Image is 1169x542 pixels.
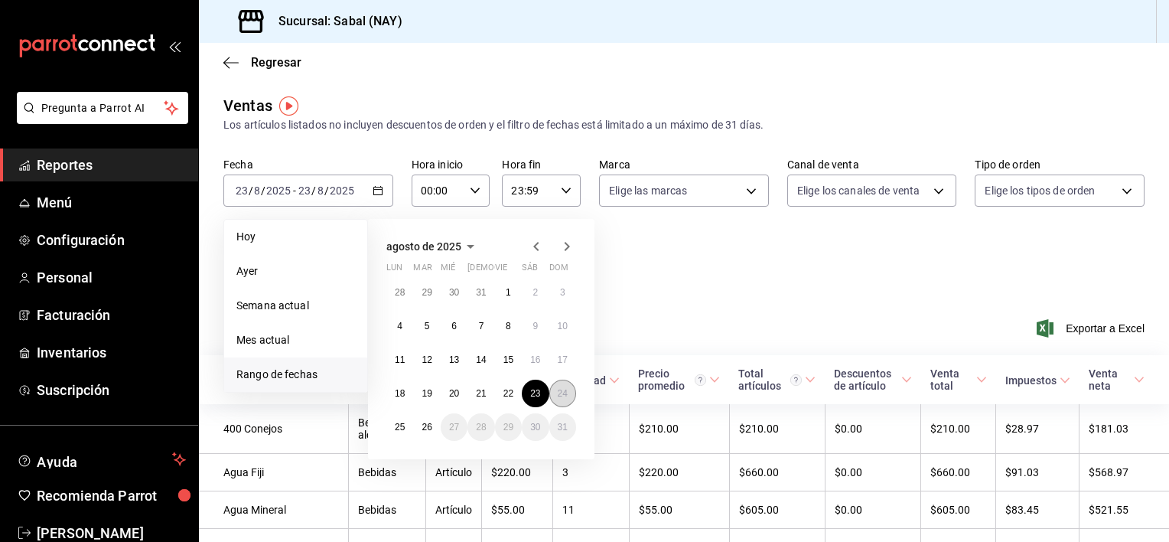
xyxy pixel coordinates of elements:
[609,183,687,198] span: Elige las marcas
[413,380,440,407] button: 19 de agosto de 2025
[1040,319,1145,338] button: Exportar a Excel
[482,454,552,491] td: $220.00
[317,184,324,197] input: --
[530,422,540,433] abbr: 30 de agosto de 2025
[930,367,973,392] div: Venta total
[37,230,186,250] span: Configuración
[825,491,920,529] td: $0.00
[266,12,402,31] h3: Sucursal: Sabal (NAY)
[293,184,296,197] span: -
[199,454,349,491] td: Agua Fiji
[506,321,511,331] abbr: 8 de agosto de 2025
[482,491,552,529] td: $55.00
[467,380,494,407] button: 21 de agosto de 2025
[249,184,253,197] span: /
[921,491,996,529] td: $605.00
[476,287,486,298] abbr: 31 de julio de 2025
[629,454,729,491] td: $220.00
[552,491,629,529] td: 11
[549,380,576,407] button: 24 de agosto de 2025
[729,491,825,529] td: $605.00
[522,346,549,374] button: 16 de agosto de 2025
[503,388,513,399] abbr: 22 de agosto de 2025
[386,312,413,340] button: 4 de agosto de 2025
[549,346,576,374] button: 17 de agosto de 2025
[825,454,920,491] td: $0.00
[996,454,1079,491] td: $91.03
[236,229,355,245] span: Hoy
[386,380,413,407] button: 18 de agosto de 2025
[495,263,507,279] abbr: viernes
[441,279,467,306] button: 30 de julio de 2025
[412,159,490,170] label: Hora inicio
[279,96,298,116] img: Tooltip marker
[502,159,581,170] label: Hora fin
[695,374,706,386] svg: Precio promedio = Total artículos / cantidad
[413,263,431,279] abbr: martes
[236,298,355,314] span: Semana actual
[549,312,576,340] button: 10 de agosto de 2025
[495,279,522,306] button: 1 de agosto de 2025
[1089,367,1131,392] div: Venta neta
[441,346,467,374] button: 13 de agosto de 2025
[236,332,355,348] span: Mes actual
[532,287,538,298] abbr: 2 de agosto de 2025
[467,263,558,279] abbr: jueves
[629,404,729,454] td: $210.00
[386,346,413,374] button: 11 de agosto de 2025
[1079,454,1169,491] td: $568.97
[386,263,402,279] abbr: lunes
[17,92,188,124] button: Pregunta a Parrot AI
[558,354,568,365] abbr: 17 de agosto de 2025
[413,346,440,374] button: 12 de agosto de 2025
[1089,367,1145,392] span: Venta neta
[825,404,920,454] td: $0.00
[413,413,440,441] button: 26 de agosto de 2025
[441,263,455,279] abbr: miércoles
[251,55,301,70] span: Regresar
[495,380,522,407] button: 22 de agosto de 2025
[522,413,549,441] button: 30 de agosto de 2025
[37,450,166,469] span: Ayuda
[530,354,540,365] abbr: 16 de agosto de 2025
[1079,491,1169,529] td: $521.55
[560,287,565,298] abbr: 3 de agosto de 2025
[199,491,349,529] td: Agua Mineral
[441,413,467,441] button: 27 de agosto de 2025
[422,354,431,365] abbr: 12 de agosto de 2025
[397,321,402,331] abbr: 4 de agosto de 2025
[422,287,431,298] abbr: 29 de julio de 2025
[599,159,769,170] label: Marca
[996,404,1079,454] td: $28.97
[236,367,355,383] span: Rango de fechas
[467,312,494,340] button: 7 de agosto de 2025
[426,491,482,529] td: Artículo
[261,184,265,197] span: /
[395,287,405,298] abbr: 28 de julio de 2025
[985,183,1095,198] span: Elige los tipos de orden
[522,279,549,306] button: 2 de agosto de 2025
[738,367,816,392] span: Total artículos
[395,422,405,433] abbr: 25 de agosto de 2025
[479,321,484,331] abbr: 7 de agosto de 2025
[11,111,188,127] a: Pregunta a Parrot AI
[223,117,1145,133] div: Los artículos listados no incluyen descuentos de orden y el filtro de fechas está limitado a un m...
[1079,404,1169,454] td: $181.03
[729,454,825,491] td: $660.00
[1005,374,1057,387] div: Impuestos
[451,321,457,331] abbr: 6 de agosto de 2025
[449,287,459,298] abbr: 30 de julio de 2025
[530,388,540,399] abbr: 23 de agosto de 2025
[37,192,186,213] span: Menú
[422,422,431,433] abbr: 26 de agosto de 2025
[395,354,405,365] abbr: 11 de agosto de 2025
[495,312,522,340] button: 8 de agosto de 2025
[797,183,920,198] span: Elige los canales de venta
[235,184,249,197] input: --
[37,342,186,363] span: Inventarios
[495,413,522,441] button: 29 de agosto de 2025
[199,404,349,454] td: 400 Conejos
[298,184,311,197] input: --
